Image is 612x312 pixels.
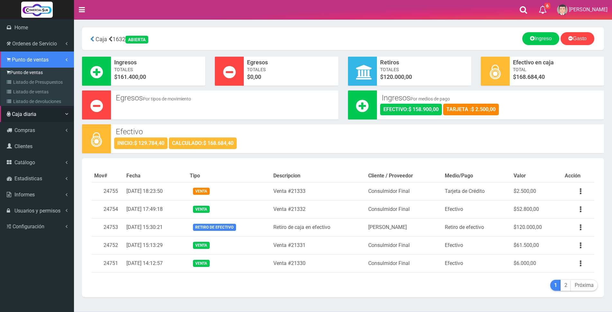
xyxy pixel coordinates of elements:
span: Retiros [380,58,468,67]
th: Valor [511,170,562,182]
span: Clientes [14,143,32,149]
td: Efectivo [442,254,511,272]
span: Estadisticas [14,175,42,182]
span: Retiro de efectivo [193,224,236,231]
td: 24754 [92,200,124,218]
span: Totales [380,66,468,73]
td: Venta #21330 [271,254,366,272]
td: $61.500,00 [511,236,562,254]
div: ABIERTA [125,36,148,43]
span: Venta [193,242,209,249]
td: $52.800,00 [511,200,562,218]
td: Efectivo [442,236,511,254]
div: TARJETA : [443,104,499,115]
span: 6 [544,3,550,9]
span: $ [380,73,468,81]
span: Ordenes de Servicio [12,41,57,47]
td: Consulmidor Final [366,254,442,272]
span: Egresos [247,58,335,67]
span: Venta [193,188,209,194]
div: INICIO: [114,137,168,149]
small: Por medios de pago [410,96,450,101]
th: Fecha [124,170,187,182]
th: Tipo [187,170,270,182]
td: Retiro de efectivo [442,218,511,236]
div: EFECTIVO: [380,104,442,115]
td: $2.500,00 [511,182,562,200]
span: Catálogo [14,159,35,165]
a: Listado de devoluciones [2,97,74,106]
span: Informes [14,192,35,198]
h3: Egresos [116,94,333,102]
a: 2 [561,280,571,291]
span: Totales [247,66,335,73]
td: [DATE] 15:30:21 [124,218,187,236]
h3: Ingresos [382,94,599,102]
img: Logo grande [21,2,53,18]
a: Listado de Presupuestos [2,77,74,87]
div: CALCULADO: [169,137,237,149]
td: Retiro de caja en efectivo [271,218,366,236]
td: Venta #21333 [271,182,366,200]
td: 24753 [92,218,124,236]
span: Ingresos [114,58,202,67]
span: Venta [193,206,209,213]
td: Venta #21331 [271,236,366,254]
small: Por tipos de movimiento [143,96,191,101]
a: Gasto [561,32,594,45]
span: 168.684,40 [516,73,545,80]
div: 1632 [87,32,258,45]
td: $6.000,00 [511,254,562,272]
th: Descripcion [271,170,366,182]
span: Caja diaria [12,111,36,117]
td: Consulmidor Final [366,200,442,218]
th: Cliente / Proveedor [366,170,442,182]
td: Efectivo [442,200,511,218]
font: 120.000,00 [383,73,412,80]
span: Venta [193,260,209,267]
strong: $ 158.900,00 [408,106,439,112]
td: [PERSON_NAME] [366,218,442,236]
span: Totales [114,66,202,73]
span: $ [114,73,202,81]
a: Ingreso [522,32,559,45]
font: 161.400,00 [117,73,146,80]
strong: $ 168.684,40 [203,140,233,146]
span: Punto de ventas [12,57,49,63]
td: 24755 [92,182,124,200]
th: Medio/Pago [442,170,511,182]
td: Consulmidor Final [366,182,442,200]
span: $ [247,73,335,81]
td: [DATE] 15:13:29 [124,236,187,254]
td: 24751 [92,254,124,272]
img: User Image [557,5,568,15]
strong: $ 2.500,00 [471,106,496,112]
td: 24752 [92,236,124,254]
span: [PERSON_NAME] [569,6,607,13]
td: [DATE] 18:23:50 [124,182,187,200]
span: Efectivo en caja [513,58,601,67]
a: Punto de ventas [2,68,74,77]
b: 1 [554,282,557,288]
th: Mov# [92,170,124,182]
h3: Efectivo [116,128,599,136]
a: Listado de ventas [2,87,74,97]
td: Consulmidor Final [366,236,442,254]
td: Tarjeta de Crédito [442,182,511,200]
th: Acción [562,170,594,182]
td: Venta #21332 [271,200,366,218]
td: [DATE] 17:49:18 [124,200,187,218]
font: 0,00 [250,73,261,80]
span: Compras [14,127,35,133]
span: Configuración [13,223,44,230]
strong: $ 129.784,40 [134,140,164,146]
td: $120.000,00 [511,218,562,236]
td: [DATE] 14:12:57 [124,254,187,272]
span: $ [513,73,601,81]
span: Home [14,24,28,31]
a: Próxima [571,280,598,291]
span: Usuarios y permisos [14,208,60,214]
span: Caja [96,36,107,43]
span: Total [513,66,601,73]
